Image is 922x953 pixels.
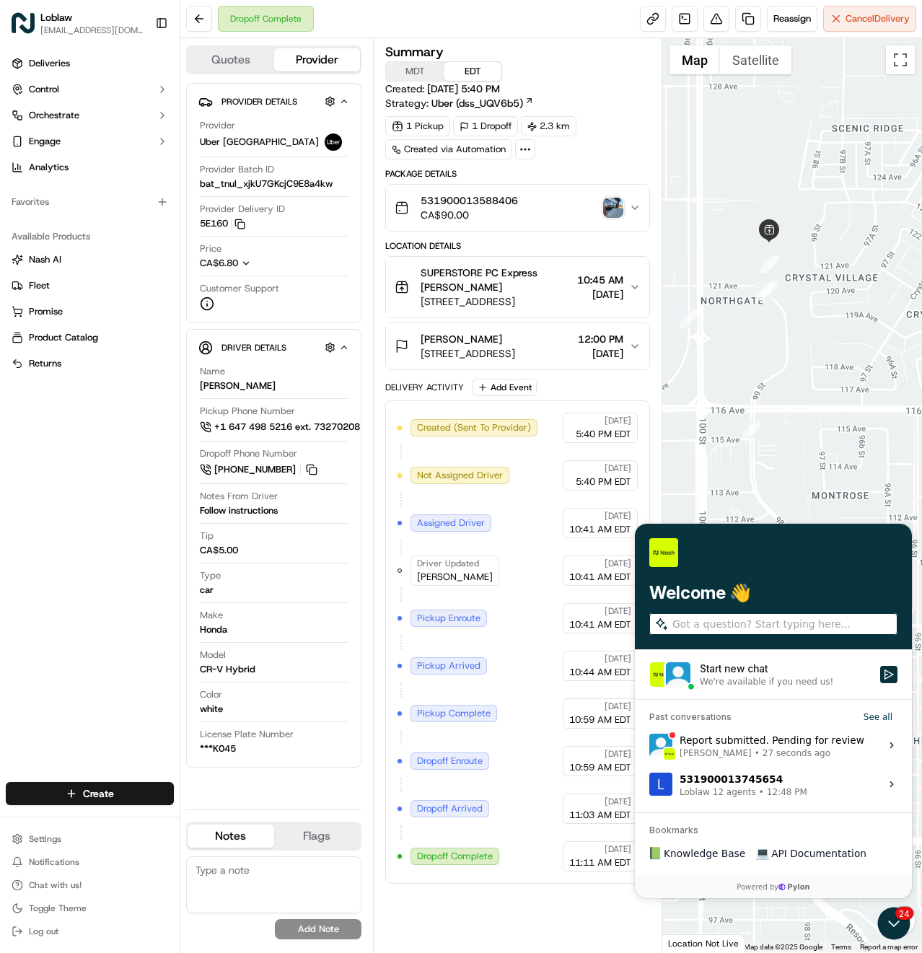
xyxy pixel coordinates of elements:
button: Add Event [473,379,537,396]
div: Follow instructions [200,504,278,517]
span: Driver Updated [417,558,479,569]
button: Chat with us! [6,875,174,895]
span: Analytics [29,161,69,174]
button: Notes [188,825,274,848]
span: +1 647 498 5216 ext. 73270208 [214,421,360,434]
span: Fleet [29,279,50,292]
span: Uber [GEOGRAPHIC_DATA] [200,136,319,149]
button: Settings [6,829,174,849]
span: [PERSON_NAME] [417,571,493,584]
span: 10:41 AM EDT [569,523,631,536]
span: Reassign [773,12,811,25]
button: Create [6,782,174,805]
a: Analytics [6,156,174,179]
span: SUPERSTORE PC Express [PERSON_NAME] [421,265,571,294]
span: Tip [200,530,214,543]
button: 5E160 [200,217,245,230]
a: Nash AI [12,253,168,266]
div: 2.3 km [521,116,576,136]
span: 5:40 PM EDT [576,475,631,488]
span: License Plate Number [200,728,294,741]
span: Created: [385,82,500,96]
span: Product Catalog [29,331,98,344]
span: [STREET_ADDRESS] [421,346,515,361]
div: [PERSON_NAME] [200,379,276,392]
span: 10:41 AM EDT [569,618,631,631]
span: [STREET_ADDRESS] [421,294,571,309]
img: photo_proof_of_delivery image [603,198,623,218]
a: Terms (opens in new tab) [831,943,851,951]
span: [DATE] [605,510,631,522]
span: Driver Details [221,342,286,353]
span: Create [83,786,114,801]
span: 11:11 AM EDT [569,856,631,869]
button: Fleet [6,274,174,297]
img: Google [666,934,714,952]
span: [DATE] [605,701,631,712]
span: CA$90.00 [421,208,518,222]
span: Provider [200,119,235,132]
span: [EMAIL_ADDRESS][DOMAIN_NAME] [40,25,144,36]
span: [PHONE_NUMBER] [214,463,296,476]
div: Favorites [6,190,174,214]
button: Log out [6,921,174,941]
button: Toggle fullscreen view [886,45,915,74]
button: Loblaw [40,10,72,25]
span: Returns [29,357,61,370]
img: uber-new-logo.jpeg [325,133,342,151]
button: Engage [6,130,174,153]
span: Name [200,365,225,378]
span: bat_tnul_xjkU7GKcjC9E8a4kw [200,177,333,190]
button: 531900013588406CA$90.00photo_proof_of_delivery image [386,185,649,231]
h3: Summary [385,45,444,58]
iframe: Customer support window [635,524,912,898]
span: Log out [29,926,58,937]
span: Map data ©2025 Google [744,943,822,951]
span: [DATE] [605,462,631,474]
button: Promise [6,300,174,323]
div: 3 [760,255,779,273]
button: Nash AI [6,248,174,271]
span: Notes From Driver [200,490,278,503]
span: Uber (dss_UQV6b5) [431,96,523,110]
a: Uber (dss_UQV6b5) [431,96,534,110]
button: LoblawLoblaw[EMAIL_ADDRESS][DOMAIN_NAME] [6,6,149,40]
span: Dropoff Complete [417,850,493,863]
a: Promise [12,305,168,318]
span: Make [200,609,223,622]
span: Engage [29,135,61,148]
button: Reassign [767,6,817,32]
span: Pickup Enroute [417,612,480,625]
span: Provider Batch ID [200,163,274,176]
span: [PERSON_NAME] [421,332,502,346]
span: Deliveries [29,57,70,70]
iframe: Open customer support [876,905,915,944]
span: Control [29,83,59,96]
a: Report a map error [860,943,918,951]
span: 10:41 AM EDT [569,571,631,584]
span: Assigned Driver [417,517,485,530]
div: white [200,703,223,716]
div: 2 [755,282,773,301]
span: Toggle Theme [29,903,87,914]
span: [DATE] 5:40 PM [427,82,500,95]
button: Provider [274,48,361,71]
span: 10:45 AM [577,273,623,287]
div: CR-V Hybrid [200,663,255,676]
span: [DATE] [605,653,631,664]
span: Provider Delivery ID [200,203,285,216]
span: Pickup Phone Number [200,405,295,418]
